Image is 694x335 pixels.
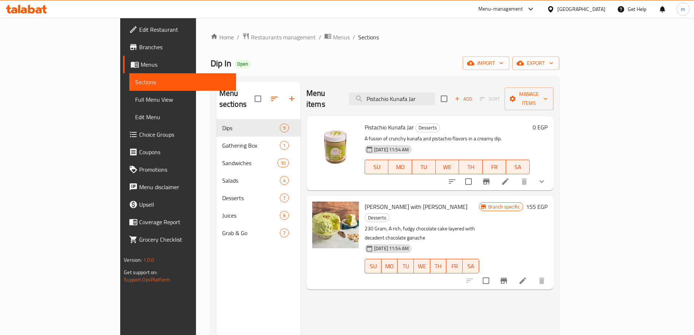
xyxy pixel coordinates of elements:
[430,259,447,273] button: TH
[222,211,280,220] span: Juices
[139,218,230,226] span: Coverage Report
[388,160,412,174] button: MO
[216,207,301,224] div: Juices6
[139,183,230,191] span: Menu disclaimer
[475,93,505,105] span: Select section first
[135,95,230,104] span: Full Menu View
[277,159,289,167] div: items
[365,224,479,242] p: 230 Gram, A rich, fudgy chocolate cake layered with decadent chocolate ganache
[222,159,277,167] span: Sandwiches
[280,195,289,202] span: 7
[312,202,359,248] img: Matilda Cake with Pistachio Kunafa Jar
[533,272,550,289] button: delete
[533,122,548,132] h6: 0 EGP
[365,259,381,273] button: SU
[280,141,289,150] div: items
[436,91,452,106] span: Select section
[123,178,236,196] a: Menu disclaimer
[462,162,480,172] span: TH
[123,21,236,38] a: Edit Restaurant
[123,213,236,231] a: Coverage Report
[211,32,559,42] nav: breadcrumb
[461,174,476,189] span: Select to update
[478,273,494,288] span: Select to update
[234,60,251,69] div: Open
[123,126,236,143] a: Choice Groups
[283,90,301,108] button: Add section
[512,57,559,70] button: export
[278,160,289,167] span: 10
[505,87,553,110] button: Manage items
[266,90,283,108] span: Sort sections
[681,5,685,13] span: m
[478,5,523,13] div: Menu-management
[515,173,533,190] button: delete
[449,261,460,272] span: FR
[234,61,251,67] span: Open
[446,259,463,273] button: FR
[414,259,430,273] button: WE
[452,93,475,105] button: Add
[454,95,473,103] span: Add
[129,73,236,91] a: Sections
[459,160,483,174] button: TH
[124,255,142,265] span: Version:
[216,137,301,154] div: Gathering Box1
[280,211,289,220] div: items
[123,231,236,248] a: Grocery Checklist
[280,125,289,132] span: 9
[466,261,476,272] span: SA
[124,268,157,277] span: Get support on:
[123,161,236,178] a: Promotions
[349,93,435,105] input: search
[537,177,546,186] svg: Show Choices
[495,272,513,289] button: Branch-specific-item
[333,33,350,42] span: Menus
[280,176,289,185] div: items
[237,33,239,42] li: /
[483,160,506,174] button: FR
[280,212,289,219] span: 6
[219,88,255,110] h2: Menu sections
[222,176,280,185] div: Salads
[139,200,230,209] span: Upsell
[139,25,230,34] span: Edit Restaurant
[250,91,266,106] span: Select all sections
[415,124,440,132] div: Desserts
[368,261,379,272] span: SU
[417,261,427,272] span: WE
[518,276,527,285] a: Edit menu item
[280,177,289,184] span: 4
[485,203,523,210] span: Branch specific
[397,259,414,273] button: TU
[280,229,289,237] div: items
[123,196,236,213] a: Upsell
[123,143,236,161] a: Coupons
[280,124,289,132] div: items
[222,229,280,237] span: Grab & Go
[415,162,433,172] span: TU
[384,261,395,272] span: MO
[143,255,154,265] span: 1.0.0
[280,142,289,149] span: 1
[129,108,236,126] a: Edit Menu
[381,259,398,273] button: MO
[222,141,280,150] div: Gathering Box
[141,60,230,69] span: Menus
[139,130,230,139] span: Choice Groups
[353,33,355,42] li: /
[312,122,359,169] img: Pistachio Kunafa Jar
[139,165,230,174] span: Promotions
[222,194,280,202] span: Desserts
[216,119,301,137] div: Dips9
[324,32,350,42] a: Menus
[129,91,236,108] a: Full Menu View
[251,33,316,42] span: Restaurants management
[222,124,280,132] span: Dips
[412,160,436,174] button: TU
[486,162,503,172] span: FR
